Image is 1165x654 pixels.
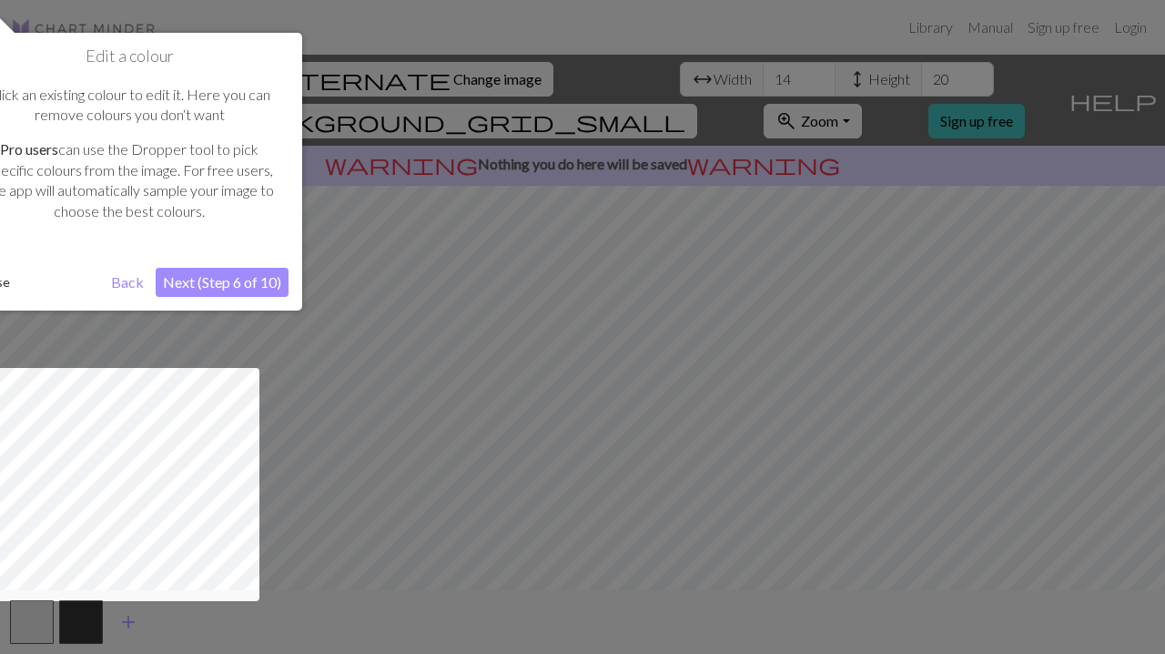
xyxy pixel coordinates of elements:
button: Next (Step 6 of 10) [156,268,289,297]
button: Back [104,268,151,297]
